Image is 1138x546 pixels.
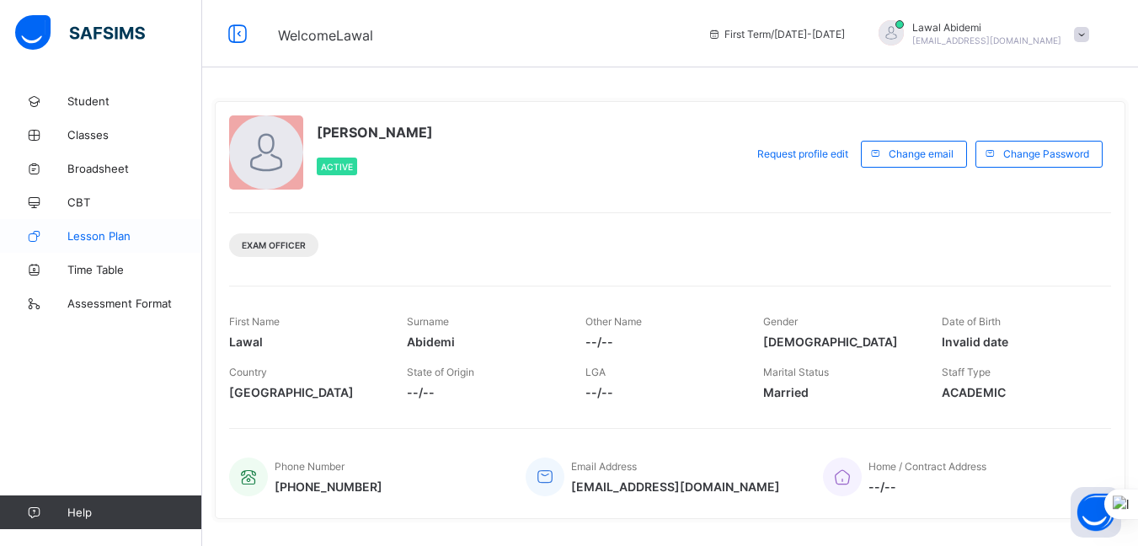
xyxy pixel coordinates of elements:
[229,366,267,378] span: Country
[67,128,202,142] span: Classes
[67,506,201,519] span: Help
[763,366,829,378] span: Marital Status
[67,229,202,243] span: Lesson Plan
[942,315,1001,328] span: Date of Birth
[407,385,559,399] span: --/--
[763,315,798,328] span: Gender
[585,385,738,399] span: --/--
[278,27,373,44] span: Welcome Lawal
[862,20,1098,48] div: LawalAbidemi
[407,335,559,349] span: Abidemi
[242,240,306,250] span: Exam Officer
[1071,487,1121,538] button: Open asap
[571,460,637,473] span: Email Address
[912,21,1061,34] span: Lawal Abidemi
[889,147,954,160] span: Change email
[708,28,845,40] span: session/term information
[942,335,1094,349] span: Invalid date
[67,94,202,108] span: Student
[868,479,986,494] span: --/--
[757,147,848,160] span: Request profile edit
[407,366,474,378] span: State of Origin
[321,162,353,172] span: Active
[67,162,202,175] span: Broadsheet
[763,385,916,399] span: Married
[229,315,280,328] span: First Name
[407,315,449,328] span: Surname
[912,35,1061,45] span: [EMAIL_ADDRESS][DOMAIN_NAME]
[571,479,780,494] span: [EMAIL_ADDRESS][DOMAIN_NAME]
[585,366,606,378] span: LGA
[229,335,382,349] span: Lawal
[229,385,382,399] span: [GEOGRAPHIC_DATA]
[1003,147,1089,160] span: Change Password
[868,460,986,473] span: Home / Contract Address
[67,263,202,276] span: Time Table
[763,335,916,349] span: [DEMOGRAPHIC_DATA]
[585,335,738,349] span: --/--
[15,15,145,51] img: safsims
[942,385,1094,399] span: ACADEMIC
[275,479,382,494] span: [PHONE_NUMBER]
[275,460,345,473] span: Phone Number
[942,366,991,378] span: Staff Type
[67,195,202,209] span: CBT
[67,297,202,310] span: Assessment Format
[317,124,433,141] span: [PERSON_NAME]
[585,315,642,328] span: Other Name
